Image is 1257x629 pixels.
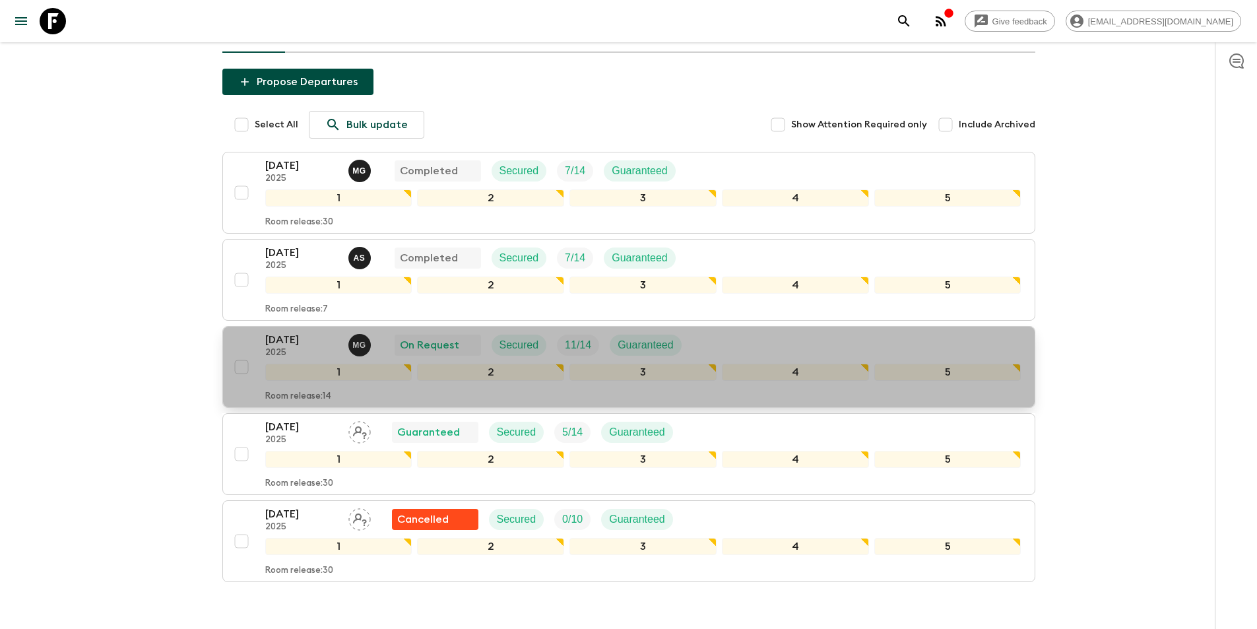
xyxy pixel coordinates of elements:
div: Trip Fill [554,422,591,443]
div: Secured [492,160,547,182]
p: Secured [500,163,539,179]
span: [EMAIL_ADDRESS][DOMAIN_NAME] [1081,17,1241,26]
span: Show Attention Required only [791,118,927,131]
div: 5 [874,538,1021,555]
div: Trip Fill [557,248,593,269]
p: Secured [497,424,536,440]
div: 3 [569,451,717,468]
div: Trip Fill [557,160,593,182]
div: 1 [265,364,412,381]
button: menu [8,8,34,34]
button: [DATE]2025Ana SikharulidzeCompletedSecuredTrip FillGuaranteed12345Room release:7 [222,239,1035,321]
p: Cancelled [397,512,449,527]
p: Room release: 14 [265,391,331,402]
p: Bulk update [346,117,408,133]
div: Secured [489,422,544,443]
div: 1 [265,189,412,207]
p: 2025 [265,522,338,533]
span: Give feedback [985,17,1054,26]
button: MG [348,334,373,356]
div: 4 [722,189,869,207]
div: Secured [492,335,547,356]
p: Secured [497,512,536,527]
div: 4 [722,538,869,555]
div: Flash Pack cancellation [392,509,478,530]
div: 4 [722,277,869,294]
p: [DATE] [265,332,338,348]
p: Room release: 7 [265,304,328,315]
a: Give feedback [965,11,1055,32]
div: 2 [417,364,564,381]
p: Guaranteed [612,163,668,179]
div: 5 [874,277,1021,294]
p: 2025 [265,435,338,446]
div: [EMAIL_ADDRESS][DOMAIN_NAME] [1066,11,1241,32]
div: 2 [417,189,564,207]
div: 1 [265,538,412,555]
button: [DATE]2025Assign pack leaderFlash Pack cancellationSecuredTrip FillGuaranteed12345Room release:30 [222,500,1035,582]
p: [DATE] [265,158,338,174]
span: Mariam Gabichvadze [348,164,373,174]
p: 2025 [265,348,338,358]
div: 1 [265,277,412,294]
p: Completed [400,163,458,179]
div: 2 [417,451,564,468]
span: Include Archived [959,118,1035,131]
span: Ana Sikharulidze [348,251,373,261]
p: M G [352,340,366,350]
p: 11 / 14 [565,337,591,353]
div: 3 [569,277,717,294]
p: 5 / 14 [562,424,583,440]
div: Trip Fill [557,335,599,356]
div: 2 [417,277,564,294]
p: Completed [400,250,458,266]
div: 4 [722,451,869,468]
a: Bulk update [309,111,424,139]
p: On Request [400,337,459,353]
div: Secured [492,248,547,269]
div: Trip Fill [554,509,591,530]
span: Select All [255,118,298,131]
span: Assign pack leader [348,425,371,436]
div: 2 [417,538,564,555]
button: Propose Departures [222,69,373,95]
div: 5 [874,451,1021,468]
p: 7 / 14 [565,163,585,179]
p: Guaranteed [618,337,674,353]
span: Assign pack leader [348,512,371,523]
button: [DATE]2025Assign pack leaderGuaranteedSecuredTrip FillGuaranteed12345Room release:30 [222,413,1035,495]
div: 3 [569,364,717,381]
div: 3 [569,538,717,555]
div: 5 [874,189,1021,207]
p: [DATE] [265,245,338,261]
p: [DATE] [265,419,338,435]
p: 0 / 10 [562,512,583,527]
p: 2025 [265,261,338,271]
button: [DATE]2025Mariam GabichvadzeOn RequestSecuredTrip FillGuaranteed12345Room release:14 [222,326,1035,408]
p: Secured [500,250,539,266]
p: 7 / 14 [565,250,585,266]
div: 4 [722,364,869,381]
div: 1 [265,451,412,468]
button: [DATE]2025Mariam GabichvadzeCompletedSecuredTrip FillGuaranteed12345Room release:30 [222,152,1035,234]
p: [DATE] [265,506,338,522]
p: Room release: 30 [265,479,333,489]
div: 5 [874,364,1021,381]
p: Guaranteed [612,250,668,266]
p: 2025 [265,174,338,184]
p: Guaranteed [397,424,460,440]
p: Guaranteed [609,512,665,527]
p: Guaranteed [609,424,665,440]
div: 3 [569,189,717,207]
div: Secured [489,509,544,530]
p: Room release: 30 [265,217,333,228]
button: search adventures [891,8,917,34]
span: Mariam Gabichvadze [348,338,373,348]
p: Room release: 30 [265,566,333,576]
p: Secured [500,337,539,353]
